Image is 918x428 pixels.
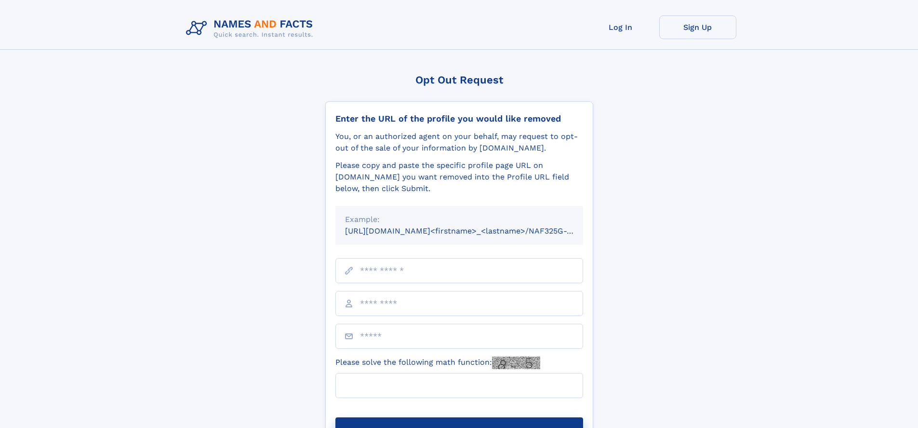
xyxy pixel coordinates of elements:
[335,113,583,124] div: Enter the URL of the profile you would like removed
[345,226,601,235] small: [URL][DOMAIN_NAME]<firstname>_<lastname>/NAF325G-xxxxxxxx
[659,15,736,39] a: Sign Up
[335,131,583,154] div: You, or an authorized agent on your behalf, may request to opt-out of the sale of your informatio...
[182,15,321,41] img: Logo Names and Facts
[325,74,593,86] div: Opt Out Request
[345,214,573,225] div: Example:
[582,15,659,39] a: Log In
[335,160,583,194] div: Please copy and paste the specific profile page URL on [DOMAIN_NAME] you want removed into the Pr...
[335,357,540,369] label: Please solve the following math function:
